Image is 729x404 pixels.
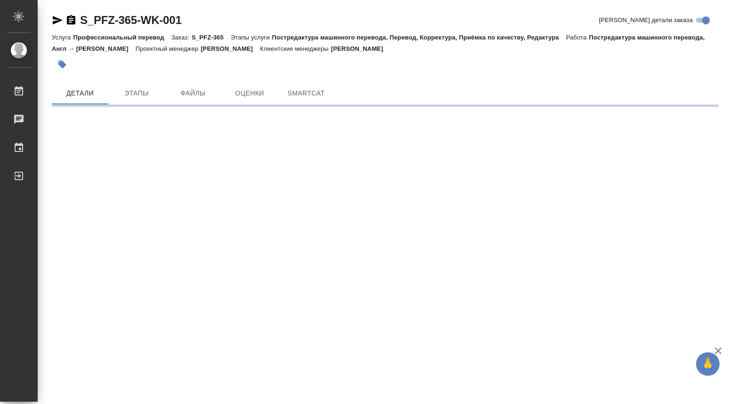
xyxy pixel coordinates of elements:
[57,87,103,99] span: Детали
[136,45,201,52] p: Проектный менеджер
[80,14,182,26] a: S_PFZ-365-WK-001
[227,87,272,99] span: Оценки
[231,34,272,41] p: Этапы услуги
[272,34,566,41] p: Постредактура машинного перевода, Перевод, Корректура, Приёмка по качеству, Редактура
[52,34,73,41] p: Услуга
[52,54,73,75] button: Добавить тэг
[65,15,77,26] button: Скопировать ссылку
[52,15,63,26] button: Скопировать ссылку для ЯМессенджера
[114,87,159,99] span: Этапы
[566,34,589,41] p: Работа
[73,34,171,41] p: Профессиональный перевод
[696,352,720,376] button: 🙏
[283,87,329,99] span: SmartCat
[260,45,331,52] p: Клиентские менеджеры
[331,45,390,52] p: [PERSON_NAME]
[599,16,693,25] span: [PERSON_NAME] детали заказа
[192,34,231,41] p: S_PFZ-365
[170,87,216,99] span: Файлы
[171,34,192,41] p: Заказ:
[201,45,260,52] p: [PERSON_NAME]
[700,354,716,374] span: 🙏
